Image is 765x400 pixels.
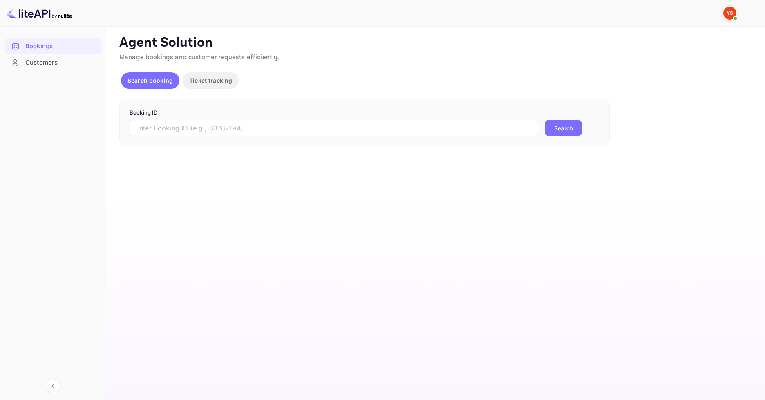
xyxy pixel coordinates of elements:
[119,53,280,62] span: Manage bookings and customer requests efficiently.
[130,109,599,117] p: Booking ID
[5,38,101,54] a: Bookings
[5,55,101,70] a: Customers
[545,120,582,136] button: Search
[5,55,101,71] div: Customers
[127,76,173,85] p: Search booking
[25,42,97,51] div: Bookings
[46,379,60,393] button: Collapse navigation
[130,120,538,136] input: Enter Booking ID (e.g., 63782194)
[7,7,72,20] img: LiteAPI logo
[723,7,736,20] img: Yandex Support
[189,76,232,85] p: Ticket tracking
[25,58,97,67] div: Customers
[119,35,750,51] p: Agent Solution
